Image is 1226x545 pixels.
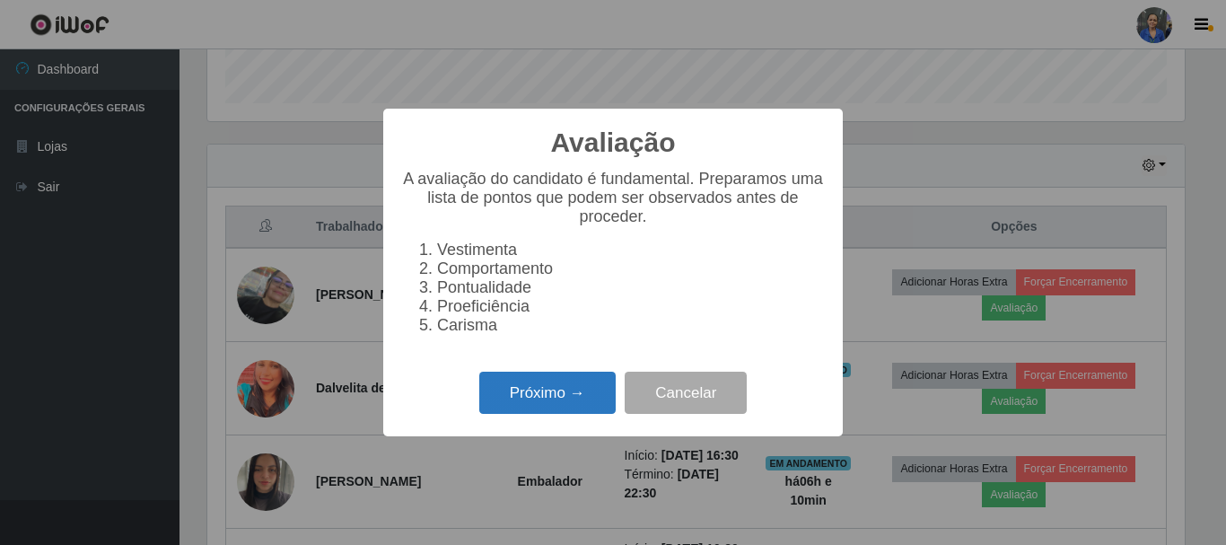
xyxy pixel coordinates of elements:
[551,127,676,159] h2: Avaliação
[437,241,825,259] li: Vestimenta
[437,316,825,335] li: Carisma
[437,259,825,278] li: Comportamento
[437,278,825,297] li: Pontualidade
[625,372,747,414] button: Cancelar
[479,372,616,414] button: Próximo →
[401,170,825,226] p: A avaliação do candidato é fundamental. Preparamos uma lista de pontos que podem ser observados a...
[437,297,825,316] li: Proeficiência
